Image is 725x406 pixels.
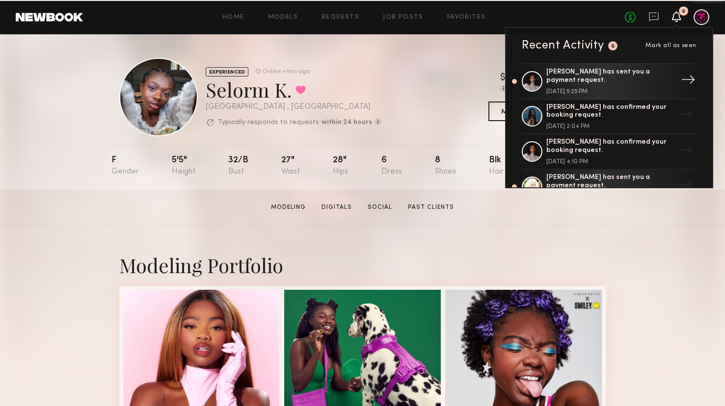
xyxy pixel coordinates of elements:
div: Blk [489,156,504,176]
div: [DATE] 2:04 PM [546,124,674,129]
div: 8 [435,156,456,176]
a: Past Clients [404,203,458,212]
button: Message [488,101,545,121]
a: Home [222,14,244,21]
a: Models [268,14,298,21]
div: → [677,69,699,94]
div: $ [500,73,506,83]
a: [PERSON_NAME] has sent you a payment request.[DATE] 5:25 PM→ [522,63,697,100]
div: Recent Activity [522,40,604,51]
a: Digitals [318,203,356,212]
div: F [111,156,139,176]
div: 28" [333,156,348,176]
div: Selorm K. [206,76,381,102]
a: Job Posts [383,14,424,21]
div: [GEOGRAPHIC_DATA] , [GEOGRAPHIC_DATA] [206,103,381,111]
a: Favorites [447,14,486,21]
div: [DATE] 5:25 PM [546,89,674,95]
div: Modeling Portfolio [119,252,606,278]
div: → [674,103,697,129]
p: Typically responds to requests [218,119,319,126]
div: 27" [281,156,300,176]
a: Requests [322,14,359,21]
div: 5'5" [172,156,195,176]
a: [PERSON_NAME] has confirmed your booking request.[DATE] 4:10 PM→ [522,134,697,170]
div: Online +1mo ago [263,69,310,75]
div: EXPERIENCED [206,67,248,76]
span: Mark all as seen [645,43,697,49]
div: [PERSON_NAME] has confirmed your booking request. [546,138,674,155]
div: [PERSON_NAME] has confirmed your booking request. [546,103,674,120]
div: 6 [611,44,615,49]
div: [DATE] 4:10 PM [546,159,674,165]
div: [PERSON_NAME] has sent you a payment request. [546,68,674,85]
div: [PERSON_NAME] has sent you a payment request. [546,174,674,190]
a: Social [364,203,396,212]
div: 6 [682,9,685,14]
b: within 24 hours [322,119,372,126]
a: Modeling [267,203,310,212]
a: [PERSON_NAME] has sent you a payment request.→ [522,170,697,205]
div: 6 [381,156,402,176]
div: → [674,174,697,200]
a: [PERSON_NAME] has confirmed your booking request.[DATE] 2:04 PM→ [522,100,697,135]
div: 32/b [228,156,248,176]
div: → [674,139,697,164]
